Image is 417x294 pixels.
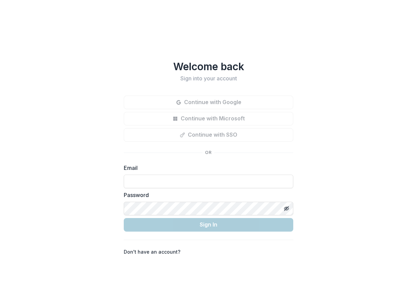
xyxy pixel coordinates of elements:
h1: Welcome back [124,60,293,73]
button: Toggle password visibility [281,203,292,214]
label: Password [124,191,289,199]
p: Don't have an account? [124,248,180,255]
h2: Sign into your account [124,75,293,82]
button: Sign In [124,218,293,232]
button: Continue with Microsoft [124,112,293,125]
button: Continue with Google [124,96,293,109]
label: Email [124,164,289,172]
button: Continue with SSO [124,128,293,142]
